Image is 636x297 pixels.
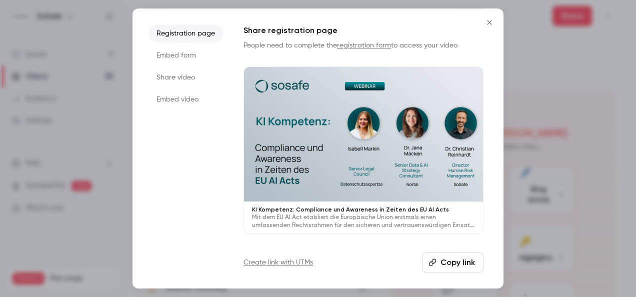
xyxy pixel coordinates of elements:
[148,46,223,64] li: Embed form
[148,24,223,42] li: Registration page
[148,90,223,108] li: Embed video
[148,68,223,86] li: Share video
[243,257,313,267] a: Create link with UTMs
[243,24,483,36] h1: Share registration page
[422,252,483,272] button: Copy link
[479,12,499,32] button: Close
[252,213,475,229] p: Mit dem EU AI Act etabliert die Europäische Union erstmals einen umfassenden Rechtsrahmen für den...
[243,40,483,50] p: People need to complete the to access your video
[337,42,391,49] a: registration form
[243,66,483,234] a: KI Kompetenz: Compliance und Awareness in Zeiten des EU AI ActsMit dem EU AI Act etabliert die Eu...
[252,205,475,213] p: KI Kompetenz: Compliance und Awareness in Zeiten des EU AI Acts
